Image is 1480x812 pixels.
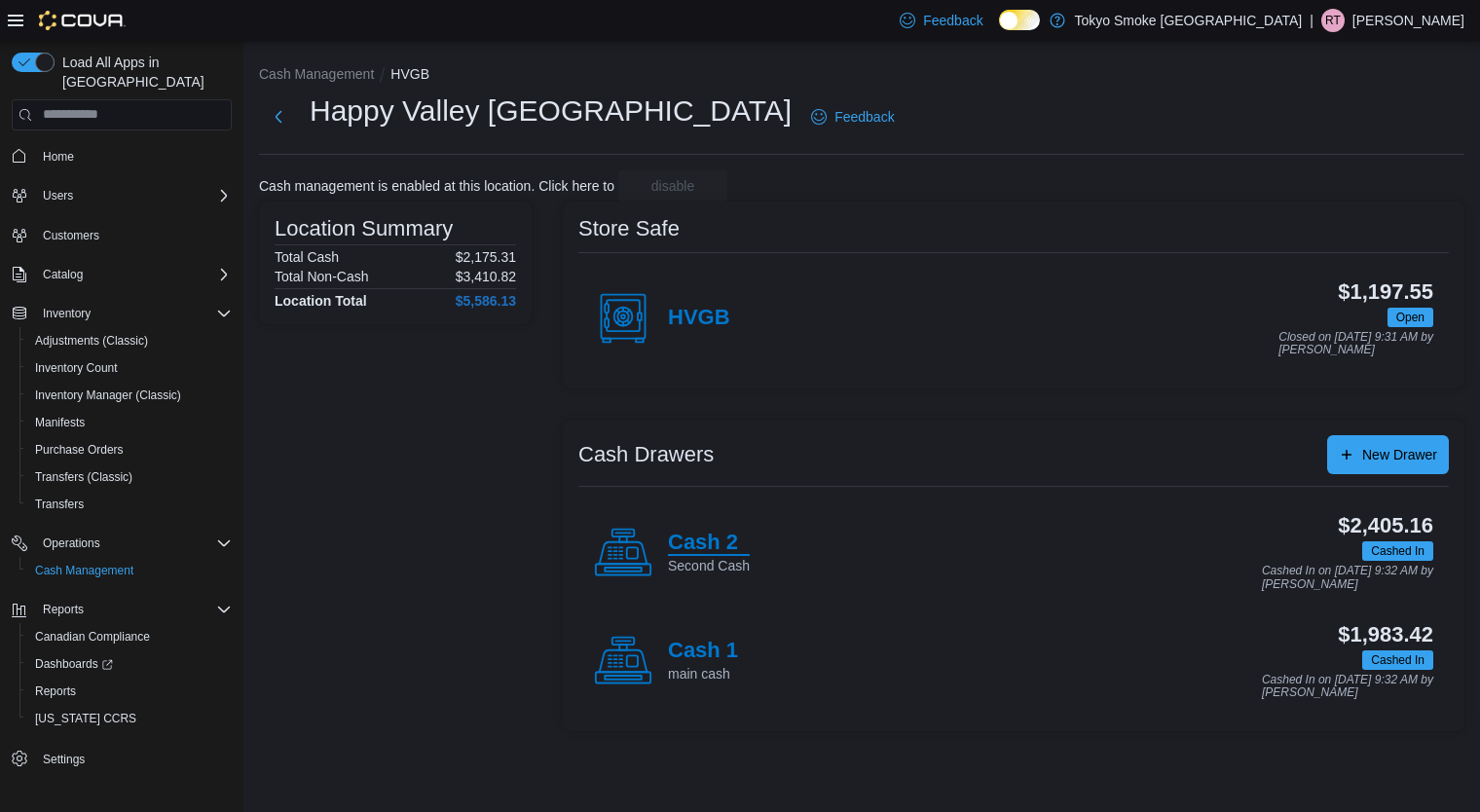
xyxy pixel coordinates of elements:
[35,656,113,672] span: Dashboards
[1278,331,1433,357] p: Closed on [DATE] 9:31 AM by [PERSON_NAME]
[4,142,240,170] button: Home
[4,261,240,288] button: Catalog
[19,623,240,650] button: Canadian Compliance
[35,442,124,458] span: Purchase Orders
[27,707,144,730] a: [US_STATE] CCRS
[35,532,108,555] button: Operations
[1262,565,1433,591] p: Cashed In on [DATE] 9:32 AM by [PERSON_NAME]
[43,752,85,767] span: Settings
[4,300,240,327] button: Inventory
[35,598,232,621] span: Reports
[456,293,516,309] h4: $5,586.13
[923,11,982,30] span: Feedback
[27,680,84,703] a: Reports
[27,652,121,676] a: Dashboards
[35,683,76,699] span: Reports
[390,66,429,82] button: HVGB
[35,223,232,247] span: Customers
[19,436,240,463] button: Purchase Orders
[35,388,181,403] span: Inventory Manager (Classic)
[27,465,140,489] a: Transfers (Classic)
[999,30,1000,31] span: Dark Mode
[1327,435,1449,474] button: New Drawer
[43,228,99,243] span: Customers
[19,678,240,705] button: Reports
[803,97,902,136] a: Feedback
[35,224,107,247] a: Customers
[35,302,98,325] button: Inventory
[43,306,91,321] span: Inventory
[275,293,367,309] h4: Location Total
[578,217,680,240] h3: Store Safe
[43,267,83,282] span: Catalog
[4,221,240,249] button: Customers
[578,443,714,466] h3: Cash Drawers
[4,530,240,557] button: Operations
[1338,514,1433,537] h3: $2,405.16
[19,491,240,518] button: Transfers
[27,625,232,648] span: Canadian Compliance
[43,535,100,551] span: Operations
[27,384,232,407] span: Inventory Manager (Classic)
[35,302,232,325] span: Inventory
[35,144,232,168] span: Home
[35,598,92,621] button: Reports
[1262,674,1433,700] p: Cashed In on [DATE] 9:32 AM by [PERSON_NAME]
[27,493,92,516] a: Transfers
[310,92,792,130] h1: Happy Valley [GEOGRAPHIC_DATA]
[43,149,74,165] span: Home
[27,465,232,489] span: Transfers (Classic)
[19,557,240,584] button: Cash Management
[27,559,141,582] a: Cash Management
[35,532,232,555] span: Operations
[892,1,990,40] a: Feedback
[19,705,240,732] button: [US_STATE] CCRS
[35,184,232,207] span: Users
[668,639,738,664] h4: Cash 1
[1362,650,1433,670] span: Cashed In
[27,356,126,380] a: Inventory Count
[1338,623,1433,646] h3: $1,983.42
[27,438,131,461] a: Purchase Orders
[19,382,240,409] button: Inventory Manager (Classic)
[259,64,1464,88] nav: An example of EuiBreadcrumbs
[1371,542,1424,560] span: Cashed In
[35,184,81,207] button: Users
[1310,9,1313,32] p: |
[27,559,232,582] span: Cash Management
[1075,9,1303,32] p: Tokyo Smoke [GEOGRAPHIC_DATA]
[27,438,232,461] span: Purchase Orders
[19,327,240,354] button: Adjustments (Classic)
[618,170,727,202] button: disable
[27,493,232,516] span: Transfers
[35,360,118,376] span: Inventory Count
[1362,445,1437,464] span: New Drawer
[1338,280,1433,304] h3: $1,197.55
[43,602,84,617] span: Reports
[259,178,614,194] p: Cash management is enabled at this location. Click here to
[27,329,232,352] span: Adjustments (Classic)
[1387,308,1433,327] span: Open
[999,10,1040,30] input: Dark Mode
[1321,9,1345,32] div: Raelynn Tucker
[35,263,91,286] button: Catalog
[27,707,232,730] span: Washington CCRS
[35,415,85,430] span: Manifests
[259,66,374,82] button: Cash Management
[275,217,453,240] h3: Location Summary
[4,596,240,623] button: Reports
[456,269,516,284] p: $3,410.82
[275,269,369,284] h6: Total Non-Cash
[27,356,232,380] span: Inventory Count
[35,469,132,485] span: Transfers (Classic)
[35,333,148,349] span: Adjustments (Classic)
[1325,9,1341,32] span: RT
[35,746,232,770] span: Settings
[27,329,156,352] a: Adjustments (Classic)
[27,680,232,703] span: Reports
[4,182,240,209] button: Users
[27,384,189,407] a: Inventory Manager (Classic)
[27,411,232,434] span: Manifests
[668,664,738,683] p: main cash
[55,53,232,92] span: Load All Apps in [GEOGRAPHIC_DATA]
